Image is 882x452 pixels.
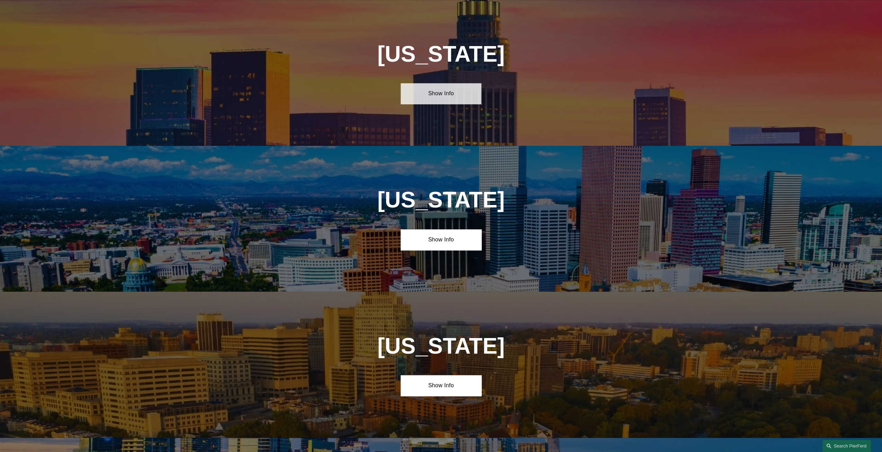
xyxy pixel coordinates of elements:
h1: [US_STATE] [340,42,542,67]
a: Show Info [401,229,481,250]
a: Show Info [401,375,481,396]
a: Show Info [401,83,481,104]
h1: [US_STATE] [340,334,542,359]
h1: [US_STATE] [340,187,542,213]
a: Search this site [822,440,871,452]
